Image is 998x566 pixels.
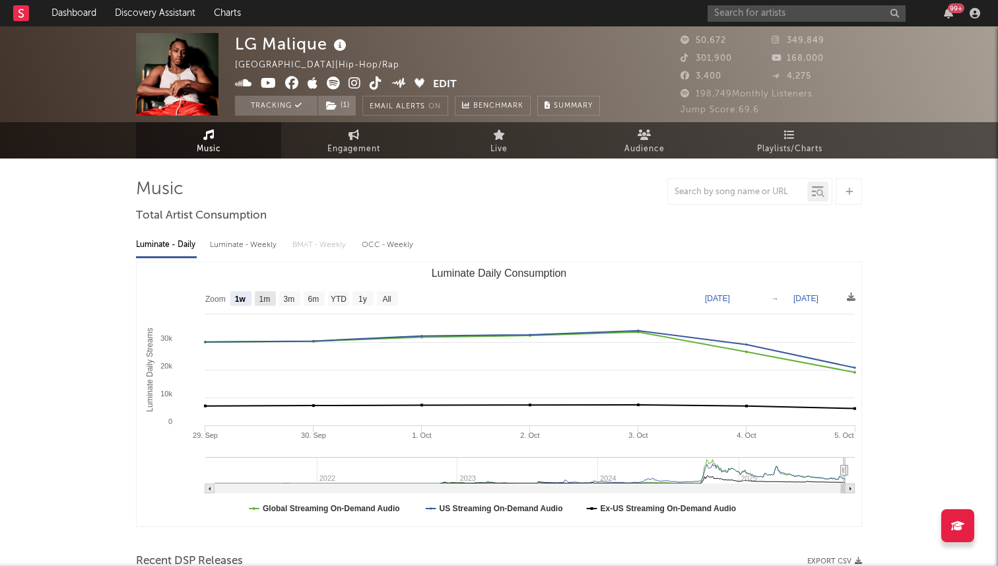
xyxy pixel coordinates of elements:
[235,96,317,116] button: Tracking
[358,295,367,304] text: 1y
[834,431,853,439] text: 5. Oct
[308,295,319,304] text: 6m
[317,96,356,116] span: ( 1 )
[263,504,400,513] text: Global Streaming On-Demand Audio
[362,234,415,256] div: OCC - Weekly
[160,334,172,342] text: 30k
[948,3,964,13] div: 99 +
[382,295,391,304] text: All
[717,122,862,159] a: Playlists/Charts
[205,295,226,304] text: Zoom
[440,504,563,513] text: US Streaming On-Demand Audio
[235,295,246,304] text: 1w
[412,431,431,439] text: 1. Oct
[681,90,813,98] span: 198,749 Monthly Listeners
[772,36,824,45] span: 349,849
[708,5,906,22] input: Search for artists
[432,267,567,279] text: Luminate Daily Consumption
[235,33,350,55] div: LG Malique
[624,141,665,157] span: Audience
[433,77,457,93] button: Edit
[331,295,347,304] text: YTD
[193,431,218,439] text: 29. Sep
[681,36,726,45] span: 50,672
[681,106,759,114] span: Jump Score: 69.6
[601,504,737,513] text: Ex-US Streaming On-Demand Audio
[455,96,531,116] a: Benchmark
[160,390,172,398] text: 10k
[771,294,779,303] text: →
[473,98,523,114] span: Benchmark
[681,72,721,81] span: 3,400
[705,294,730,303] text: [DATE]
[136,122,281,159] a: Music
[944,8,953,18] button: 99+
[628,431,648,439] text: 3. Oct
[318,96,356,116] button: (1)
[757,141,822,157] span: Playlists/Charts
[259,295,271,304] text: 1m
[428,103,441,110] em: On
[668,187,807,197] input: Search by song name or URL
[145,328,154,411] text: Luminate Daily Streams
[426,122,572,159] a: Live
[327,141,380,157] span: Engagement
[235,57,415,73] div: [GEOGRAPHIC_DATA] | Hip-Hop/Rap
[281,122,426,159] a: Engagement
[490,141,508,157] span: Live
[737,431,756,439] text: 4. Oct
[301,431,326,439] text: 30. Sep
[554,102,593,110] span: Summary
[136,234,197,256] div: Luminate - Daily
[572,122,717,159] a: Audience
[793,294,818,303] text: [DATE]
[772,72,811,81] span: 4,275
[160,362,172,370] text: 20k
[537,96,600,116] button: Summary
[772,54,824,63] span: 168,000
[210,234,279,256] div: Luminate - Weekly
[681,54,732,63] span: 301,900
[136,208,267,224] span: Total Artist Consumption
[197,141,221,157] span: Music
[362,96,448,116] button: Email AlertsOn
[520,431,539,439] text: 2. Oct
[168,417,172,425] text: 0
[137,262,861,526] svg: Luminate Daily Consumption
[807,557,862,565] button: Export CSV
[284,295,295,304] text: 3m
